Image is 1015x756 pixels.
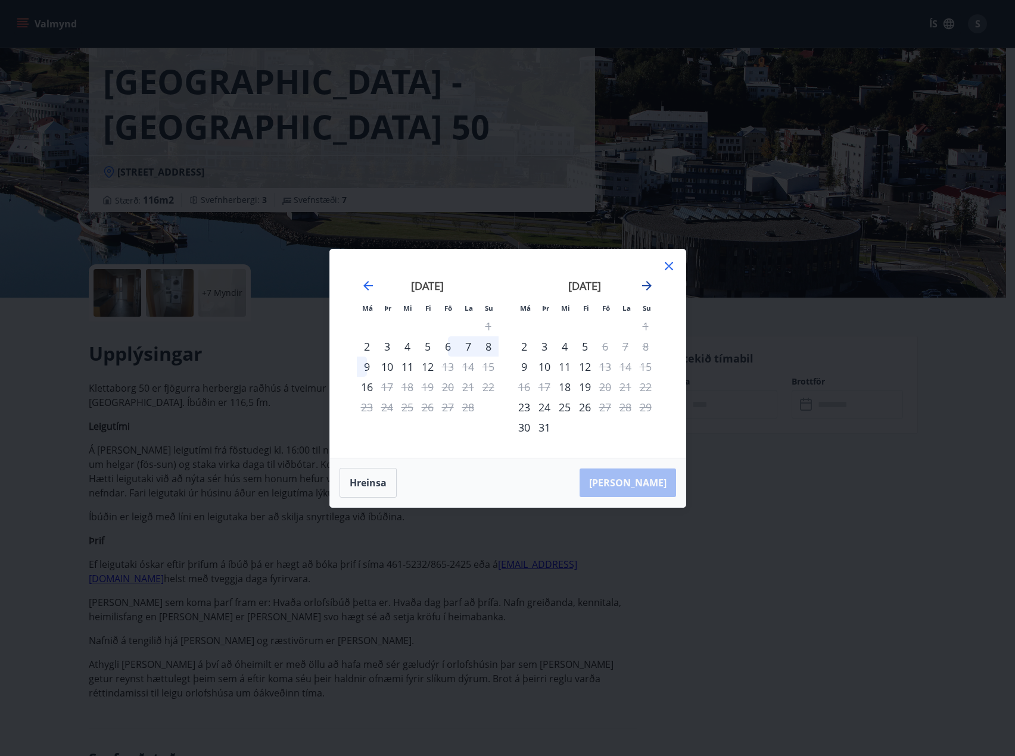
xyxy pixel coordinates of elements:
strong: [DATE] [411,279,444,293]
div: 5 [418,336,438,357]
div: 5 [575,336,595,357]
td: Choose miðvikudagur, 11. febrúar 2026 as your check-in date. It’s available. [397,357,418,377]
td: Not available. föstudagur, 13. mars 2026 [595,357,615,377]
div: Aðeins innritun í boði [514,417,534,438]
td: Choose mánudagur, 2. mars 2026 as your check-in date. It’s available. [514,336,534,357]
td: Not available. sunnudagur, 22. febrúar 2026 [478,377,499,397]
td: Not available. þriðjudagur, 17. febrúar 2026 [377,377,397,397]
div: 19 [575,377,595,397]
td: Choose mánudagur, 9. febrúar 2026 as your check-in date. It’s available. [357,357,377,377]
td: Choose miðvikudagur, 18. mars 2026 as your check-in date. It’s available. [555,377,575,397]
td: Not available. fimmtudagur, 26. febrúar 2026 [418,397,438,417]
td: Choose sunnudagur, 8. febrúar 2026 as your check-in date. It’s available. [478,336,499,357]
small: Fi [583,304,589,313]
div: Aðeins innritun í boði [514,397,534,417]
div: Aðeins innritun í boði [514,336,534,357]
td: Not available. fimmtudagur, 19. febrúar 2026 [418,377,438,397]
td: Choose þriðjudagur, 3. mars 2026 as your check-in date. It’s available. [534,336,555,357]
td: Choose mánudagur, 9. mars 2026 as your check-in date. It’s available. [514,357,534,377]
small: Fö [602,304,610,313]
div: Aðeins innritun í boði [555,377,575,397]
td: Not available. sunnudagur, 22. mars 2026 [636,377,656,397]
div: Aðeins innritun í boði [357,336,377,357]
td: Choose miðvikudagur, 11. mars 2026 as your check-in date. It’s available. [555,357,575,377]
div: 3 [377,336,397,357]
td: Not available. mánudagur, 23. febrúar 2026 [357,397,377,417]
td: Choose fimmtudagur, 12. mars 2026 as your check-in date. It’s available. [575,357,595,377]
td: Choose þriðjudagur, 10. mars 2026 as your check-in date. It’s available. [534,357,555,377]
div: Move forward to switch to the next month. [640,279,654,293]
div: 12 [418,357,438,377]
small: La [622,304,631,313]
td: Not available. miðvikudagur, 25. febrúar 2026 [397,397,418,417]
td: Choose fimmtudagur, 26. mars 2026 as your check-in date. It’s available. [575,397,595,417]
small: Mi [561,304,570,313]
strong: [DATE] [568,279,601,293]
td: Not available. miðvikudagur, 18. febrúar 2026 [397,377,418,397]
div: 11 [555,357,575,377]
td: Not available. laugardagur, 7. mars 2026 [615,336,636,357]
td: Not available. laugardagur, 21. febrúar 2026 [458,377,478,397]
div: Aðeins innritun í boði [514,357,534,377]
button: Hreinsa [340,468,397,498]
td: Not available. föstudagur, 27. febrúar 2026 [438,397,458,417]
div: 9 [357,357,377,377]
td: Choose þriðjudagur, 10. febrúar 2026 as your check-in date. It’s available. [377,357,397,377]
td: Choose mánudagur, 16. febrúar 2026 as your check-in date. It’s available. [357,377,377,397]
div: Aðeins útritun í boði [377,377,397,397]
td: Choose mánudagur, 30. mars 2026 as your check-in date. It’s available. [514,417,534,438]
small: Su [643,304,651,313]
div: 8 [478,336,499,357]
div: Aðeins innritun í boði [357,377,377,397]
div: 11 [397,357,418,377]
div: 25 [555,397,575,417]
td: Choose þriðjudagur, 3. febrúar 2026 as your check-in date. It’s available. [377,336,397,357]
td: Choose fimmtudagur, 5. febrúar 2026 as your check-in date. It’s available. [418,336,438,357]
small: Þr [542,304,549,313]
div: 6 [438,336,458,357]
td: Choose fimmtudagur, 5. mars 2026 as your check-in date. It’s available. [575,336,595,357]
td: Choose föstudagur, 6. febrúar 2026 as your check-in date. It’s available. [438,336,458,357]
div: 24 [534,397,555,417]
td: Not available. laugardagur, 28. febrúar 2026 [458,397,478,417]
td: Choose miðvikudagur, 25. mars 2026 as your check-in date. It’s available. [555,397,575,417]
td: Choose miðvikudagur, 4. mars 2026 as your check-in date. It’s available. [555,336,575,357]
td: Choose mánudagur, 23. mars 2026 as your check-in date. It’s available. [514,397,534,417]
div: Aðeins útritun í boði [595,336,615,357]
small: Su [485,304,493,313]
div: 4 [555,336,575,357]
td: Not available. laugardagur, 28. mars 2026 [615,397,636,417]
small: Mi [403,304,412,313]
div: 7 [458,336,478,357]
div: Move backward to switch to the previous month. [361,279,375,293]
div: 10 [534,357,555,377]
div: Aðeins útritun í boði [595,397,615,417]
td: Choose laugardagur, 7. febrúar 2026 as your check-in date. It’s available. [458,336,478,357]
div: 31 [534,417,555,438]
div: 26 [575,397,595,417]
td: Not available. þriðjudagur, 17. mars 2026 [534,377,555,397]
small: Fö [444,304,452,313]
small: La [465,304,473,313]
div: 4 [397,336,418,357]
td: Choose fimmtudagur, 19. mars 2026 as your check-in date. It’s available. [575,377,595,397]
small: Má [520,304,531,313]
div: 3 [534,336,555,357]
td: Not available. sunnudagur, 29. mars 2026 [636,397,656,417]
td: Not available. föstudagur, 20. mars 2026 [595,377,615,397]
td: Not available. sunnudagur, 8. mars 2026 [636,336,656,357]
small: Fi [425,304,431,313]
div: Calendar [344,264,671,443]
td: Not available. laugardagur, 14. febrúar 2026 [458,357,478,377]
div: 10 [377,357,397,377]
td: Not available. föstudagur, 27. mars 2026 [595,397,615,417]
td: Not available. sunnudagur, 15. febrúar 2026 [478,357,499,377]
td: Not available. laugardagur, 14. mars 2026 [615,357,636,377]
td: Not available. föstudagur, 20. febrúar 2026 [438,377,458,397]
div: Aðeins útritun í boði [595,357,615,377]
td: Not available. föstudagur, 13. febrúar 2026 [438,357,458,377]
td: Not available. laugardagur, 21. mars 2026 [615,377,636,397]
td: Not available. sunnudagur, 15. mars 2026 [636,357,656,377]
td: Not available. mánudagur, 16. mars 2026 [514,377,534,397]
td: Choose þriðjudagur, 24. mars 2026 as your check-in date. It’s available. [534,397,555,417]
